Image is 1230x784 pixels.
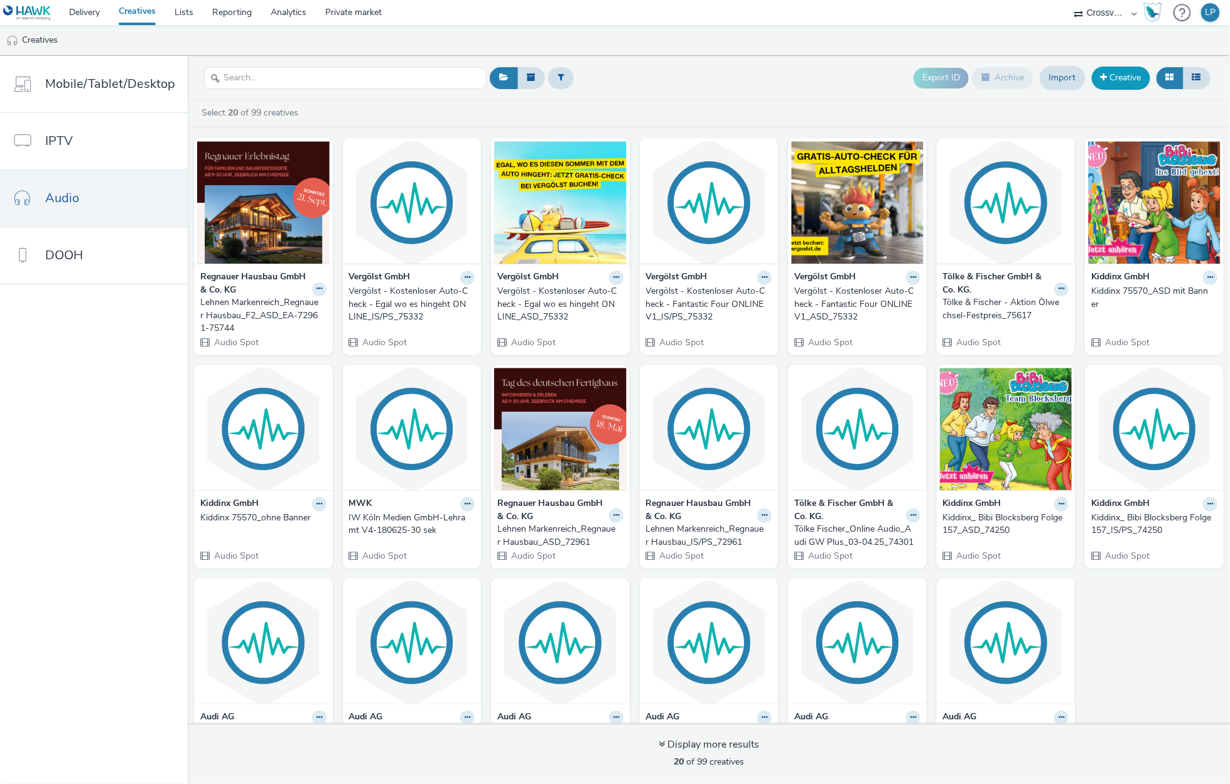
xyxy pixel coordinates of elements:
[200,497,259,512] strong: Kiddinx GmbH
[510,336,556,348] span: Audio Spot
[213,336,259,348] span: Audio Spot
[497,285,618,323] div: Vergölst - Kostenloser Auto-Check - Egal wo es hingeht ONLINE_ASD_75332
[200,107,303,119] a: Select of 99 creatives
[1091,271,1150,285] strong: Kiddinx GmbH
[791,141,924,264] img: Vergölst - Kostenloser Auto-Check - Fantastic Four ONLINE V1_ASD_75332 visual
[659,336,704,348] span: Audio Spot
[956,550,1001,562] span: Audio Spot
[200,512,321,524] div: Kiddinx 75570_ohne Banner
[914,68,969,88] button: Export ID
[646,523,772,549] a: Lehnen Markenreich_Regnauer Hausbau_IS/PS_72961
[943,296,1064,322] div: Tölke & Fischer - Aktion Ölwechsel-Festpreis_75617
[940,141,1072,264] img: Tölke & Fischer - Aktion Ölwechsel-Festpreis_75617 visual
[494,141,627,264] img: Vergölst - Kostenloser Auto-Check - Egal wo es hingeht ONLINE_ASD_75332 visual
[794,523,915,549] div: Tölke Fischer_Online Audio_Audi GW Plus_03-04.25_74301
[807,550,853,562] span: Audio Spot
[674,756,684,768] strong: 20
[1091,285,1212,311] div: Kiddinx 75570_ASD mit Banner
[1040,66,1086,90] a: Import
[197,581,330,704] img: 3293607_Online Audio_AH Weeber_BNR_50512_Audi Frühjahr 2025 visual
[1088,368,1221,490] img: Kiddinx_ Bibi Blocksberg Folge 157_IS/PS_74250 visual
[943,271,1052,296] strong: Tölke & Fischer GmbH & Co. KG.
[349,512,475,537] a: IW Köln Medien GmbH-Lehramt V4-180625-30 sek
[346,581,478,704] img: 3293657_Online Audio_AZ Berlin-Spandau_BNR_22641_Audi Frühjahr 2025 visual
[1091,512,1217,537] a: Kiddinx_ Bibi Blocksberg Folge 157_IS/PS_74250
[659,550,704,562] span: Audio Spot
[497,497,606,523] strong: Regnauer Hausbau GmbH & Co. KG
[643,581,775,704] img: 3293795_Online Audio_AZ Zwickau_BNR_50121_Audi Frühjahr 2025 visual
[45,132,73,150] span: IPTV
[200,711,234,725] strong: Audi AG
[1092,67,1150,89] a: Creative
[204,67,487,89] input: Search...
[3,5,51,21] img: undefined Logo
[1091,497,1150,512] strong: Kiddinx GmbH
[646,271,708,285] strong: Vergölst GmbH
[646,285,767,323] div: Vergölst - Kostenloser Auto-Check - Fantastic Four ONLINE V1_IS/PS_75332
[197,368,330,490] img: Kiddinx 75570_ohne Banner visual
[972,67,1033,89] button: Archive
[497,711,531,725] strong: Audi AG
[228,107,238,119] strong: 20
[646,497,755,523] strong: Regnauer Hausbau GmbH & Co. KG
[349,711,383,725] strong: Audi AG
[1091,285,1217,311] a: Kiddinx 75570_ASD mit Banner
[1183,67,1211,89] button: Table
[794,497,903,523] strong: Tölke & Fischer GmbH & Co. KG.
[956,336,1001,348] span: Audio Spot
[643,368,775,490] img: Lehnen Markenreich_Regnauer Hausbau_IS/PS_72961 visual
[349,497,372,512] strong: MWK
[794,711,828,725] strong: Audi AG
[794,271,856,285] strong: Vergölst GmbH
[943,512,1064,537] div: Kiddinx_ Bibi Blocksberg Folge 157_ASD_74250
[646,523,767,549] div: Lehnen Markenreich_Regnauer Hausbau_IS/PS_72961
[346,368,478,490] img: IW Köln Medien GmbH-Lehramt V4-180625-30 sek visual
[659,738,759,752] div: Display more results
[349,512,470,537] div: IW Köln Medien GmbH-Lehramt V4-180625-30 sek
[643,141,775,264] img: Vergölst - Kostenloser Auto-Check - Fantastic Four ONLINE V1_IS/PS_75332 visual
[791,581,924,704] img: 3294686_Online Audio_AH Christl & Schowalter_BNR_20991_Audi Frühjahr 2025 visual
[1104,550,1150,562] span: Audio Spot
[943,711,977,725] strong: Audi AG
[497,523,623,549] a: Lehnen Markenreich_Regnauer Hausbau_ASD_72961
[346,141,478,264] img: Vergölst - Kostenloser Auto-Check - Egal wo es hingeht ONLINE_IS/PS_75332 visual
[494,581,627,704] img: 3293666_Online Audio_AfA Autohaus Gera-Nord GmbH_BNR_78026_Audi Frühjahr 2025 visual
[940,581,1072,704] img: 3296804_Online Audio_Audi Gebrauchtwagen plus Zentrum München_BNR_22313_Audi Frühjahr 2025 visual
[794,523,920,549] a: Tölke Fischer_Online Audio_Audi GW Plus_03-04.25_74301
[6,35,19,47] img: audio
[349,285,475,323] a: Vergölst - Kostenloser Auto-Check - Egal wo es hingeht ONLINE_IS/PS_75332
[200,271,309,296] strong: Regnauer Hausbau GmbH & Co. KG
[45,75,175,93] span: Mobile/Tablet/Desktop
[646,285,772,323] a: Vergölst - Kostenloser Auto-Check - Fantastic Four ONLINE V1_IS/PS_75332
[943,296,1069,322] a: Tölke & Fischer - Aktion Ölwechsel-Festpreis_75617
[1088,141,1221,264] img: Kiddinx 75570_ASD mit Banner visual
[510,550,556,562] span: Audio Spot
[646,711,680,725] strong: Audi AG
[943,497,1001,512] strong: Kiddinx GmbH
[494,368,627,490] img: Lehnen Markenreich_Regnauer Hausbau_ASD_72961 visual
[1143,3,1162,23] img: Hawk Academy
[200,296,321,335] div: Lehnen Markenreich_Regnauer Hausbau_F2_ASD_EA-72961-75744
[1157,67,1184,89] button: Grid
[362,336,407,348] span: Audio Spot
[45,246,83,264] span: DOOH
[362,550,407,562] span: Audio Spot
[497,285,623,323] a: Vergölst - Kostenloser Auto-Check - Egal wo es hingeht ONLINE_ASD_75332
[200,296,326,335] a: Lehnen Markenreich_Regnauer Hausbau_F2_ASD_EA-72961-75744
[943,512,1069,537] a: Kiddinx_ Bibi Blocksberg Folge 157_ASD_74250
[807,336,853,348] span: Audio Spot
[1091,512,1212,537] div: Kiddinx_ Bibi Blocksberg Folge 157_IS/PS_74250
[497,523,618,549] div: Lehnen Markenreich_Regnauer Hausbau_ASD_72961
[349,285,470,323] div: Vergölst - Kostenloser Auto-Check - Egal wo es hingeht ONLINE_IS/PS_75332
[940,368,1072,490] img: Kiddinx_ Bibi Blocksberg Folge 157_ASD_74250 visual
[200,512,326,524] a: Kiddinx 75570_ohne Banner
[45,189,79,207] span: Audio
[791,368,924,490] img: Tölke Fischer_Online Audio_Audi GW Plus_03-04.25_74301 visual
[794,285,915,323] div: Vergölst - Kostenloser Auto-Check - Fantastic Four ONLINE V1_ASD_75332
[794,285,920,323] a: Vergölst - Kostenloser Auto-Check - Fantastic Four ONLINE V1_ASD_75332
[349,271,411,285] strong: Vergölst GmbH
[1104,336,1150,348] span: Audio Spot
[213,550,259,562] span: Audio Spot
[1143,3,1167,23] a: Hawk Academy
